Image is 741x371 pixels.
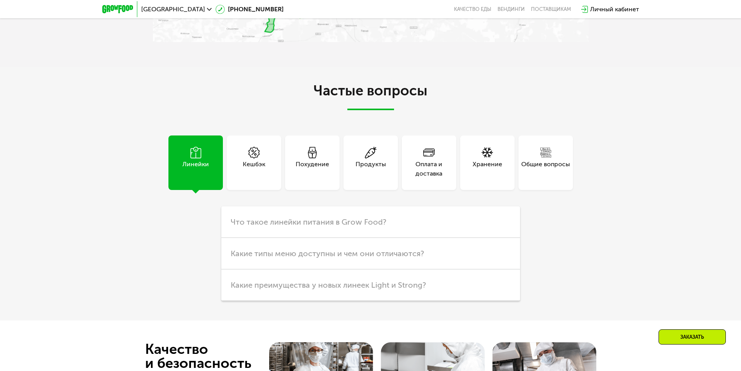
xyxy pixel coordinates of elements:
[141,6,205,12] span: [GEOGRAPHIC_DATA]
[521,160,570,178] div: Общие вопросы
[153,83,589,110] h2: Частые вопросы
[231,280,426,290] span: Какие преимущества у новых линеек Light и Strong?
[231,249,424,258] span: Какие типы меню доступны и чем они отличаются?
[454,6,491,12] a: Качество еды
[243,160,265,178] div: Кешбэк
[356,160,386,178] div: Продукты
[590,5,639,14] div: Личный кабинет
[402,160,456,178] div: Оплата и доставка
[498,6,525,12] a: Вендинги
[182,160,209,178] div: Линейки
[659,329,726,345] div: Заказать
[215,5,284,14] a: [PHONE_NUMBER]
[473,160,502,178] div: Хранение
[531,6,571,12] div: поставщикам
[231,217,386,227] span: Что такое линейки питания в Grow Food?
[296,160,329,178] div: Похудение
